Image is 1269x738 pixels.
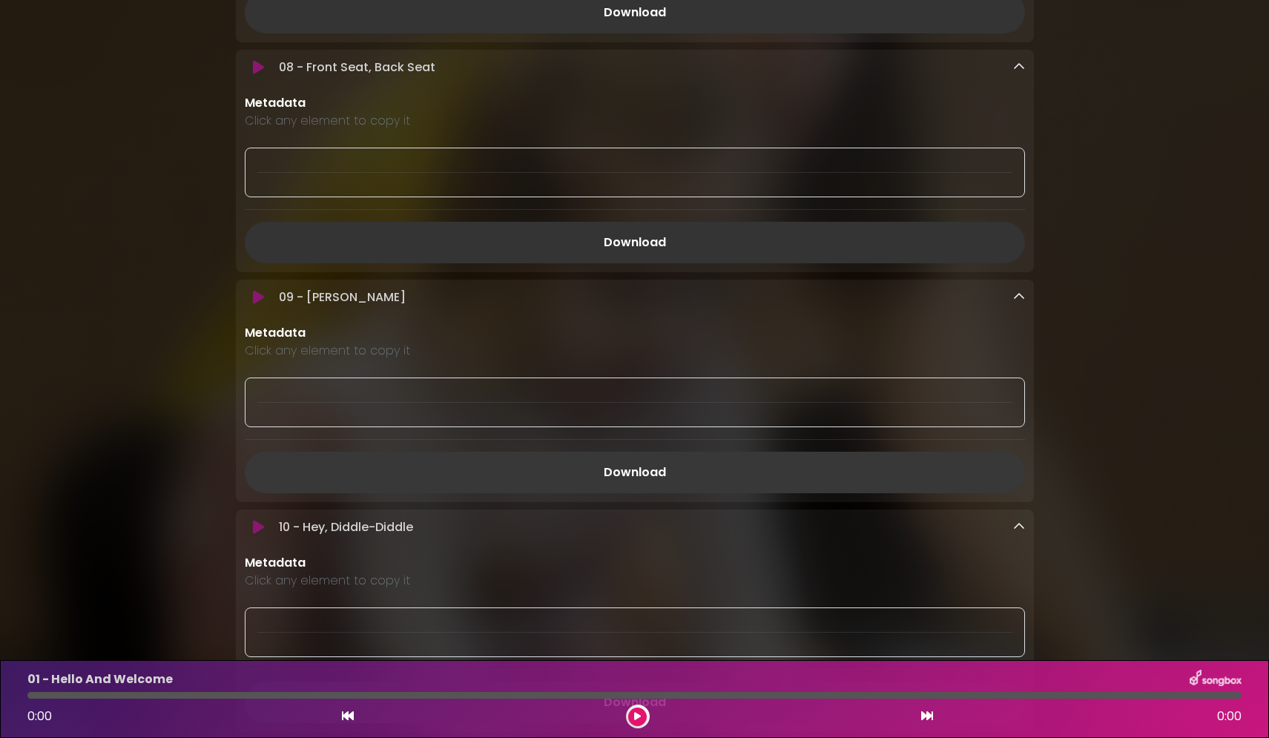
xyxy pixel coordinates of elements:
p: 08 - Front Seat, Back Seat [279,59,435,76]
p: Metadata [245,324,1025,342]
a: Download [245,222,1025,263]
a: Download [245,452,1025,493]
p: Click any element to copy it [245,112,1025,130]
p: 01 - Hello And Welcome [27,671,173,688]
p: Click any element to copy it [245,342,1025,360]
img: songbox-logo-white.png [1190,670,1242,689]
p: 10 - Hey, Diddle-Diddle [279,518,413,536]
p: Metadata [245,94,1025,112]
p: Click any element to copy it [245,572,1025,590]
span: 0:00 [27,708,52,725]
p: Metadata [245,554,1025,572]
p: 09 - [PERSON_NAME] [279,289,406,306]
span: 0:00 [1217,708,1242,725]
